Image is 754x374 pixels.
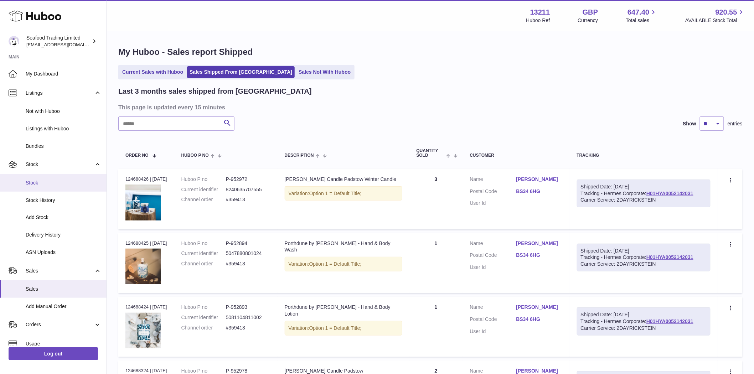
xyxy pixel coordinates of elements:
a: [PERSON_NAME] [516,240,563,247]
span: AVAILABLE Stock Total [685,17,745,24]
img: internalAdmin-13211@internal.huboo.com [9,36,19,47]
div: Carrier Service: 2DAYRICKSTEIN [581,261,707,267]
span: Delivery History [26,232,101,238]
img: Untitleddesign_2.png [125,249,161,284]
div: Huboo Ref [526,17,550,24]
div: Tracking [577,153,711,158]
a: BS34 6HG [516,316,563,323]
div: Porthdune by [PERSON_NAME] - Hand & Body Lotion [285,304,402,317]
dd: 5047880801024 [226,250,270,257]
span: Orders [26,321,94,328]
span: Option 1 = Default Title; [309,261,362,267]
span: Usage [26,341,101,347]
span: Bundles [26,143,101,150]
span: Add Manual Order [26,303,101,310]
h2: Last 3 months sales shipped from [GEOGRAPHIC_DATA] [118,87,312,96]
div: Carrier Service: 2DAYRICKSTEIN [581,197,707,203]
dt: Name [470,240,516,249]
a: Log out [9,347,98,360]
div: Carrier Service: 2DAYRICKSTEIN [581,325,707,332]
h1: My Huboo - Sales report Shipped [118,46,743,58]
span: Option 1 = Default Title; [309,325,362,331]
a: BS34 6HG [516,188,563,195]
h3: This page is updated every 15 minutes [118,103,741,111]
div: Tracking - Hermes Corporate: [577,244,711,272]
div: 124688424 | [DATE] [125,304,167,310]
dt: User Id [470,328,516,335]
a: 920.55 AVAILABLE Stock Total [685,7,745,24]
div: Shipped Date: [DATE] [581,248,707,254]
a: H01HYA0052142031 [646,191,693,196]
dt: User Id [470,200,516,207]
dd: P-952972 [226,176,270,183]
a: Sales Not With Huboo [296,66,353,78]
dt: Huboo P no [181,304,226,311]
a: 647.40 Total sales [626,7,657,24]
dt: Current identifier [181,250,226,257]
a: H01HYA0052142031 [646,318,693,324]
dd: 5081104811002 [226,314,270,321]
div: Tracking - Hermes Corporate: [577,180,711,208]
span: Listings with Huboo [26,125,101,132]
dd: 8240635707555 [226,186,270,193]
dd: P-952894 [226,240,270,247]
div: 124688324 | [DATE] [125,368,167,374]
label: Show [683,120,696,127]
dt: User Id [470,264,516,271]
span: Add Stock [26,214,101,221]
dt: Name [470,304,516,312]
span: Order No [125,153,149,158]
div: 124688425 | [DATE] [125,240,167,246]
div: Currency [578,17,598,24]
div: Seafood Trading Limited [26,35,91,48]
div: Customer [470,153,563,158]
span: Listings [26,90,94,97]
span: Stock [26,161,94,168]
td: 3 [409,169,463,229]
a: [PERSON_NAME] [516,304,563,311]
td: 1 [409,233,463,293]
div: [PERSON_NAME] Candle Padstow Winter Candle [285,176,402,183]
span: Not with Huboo [26,108,101,115]
span: Huboo P no [181,153,209,158]
div: Shipped Date: [DATE] [581,311,707,318]
div: Variation: [285,321,402,336]
span: 647.40 [628,7,649,17]
dt: Channel order [181,196,226,203]
div: 124688426 | [DATE] [125,176,167,182]
a: BS34 6HG [516,252,563,259]
span: Sales [26,286,101,292]
dt: Postal Code [470,252,516,260]
dt: Name [470,176,516,185]
a: Sales Shipped From [GEOGRAPHIC_DATA] [187,66,295,78]
dt: Channel order [181,324,226,331]
dd: #359413 [226,324,270,331]
span: Sales [26,267,94,274]
img: 132111711550721.png [125,185,161,220]
span: Total sales [626,17,657,24]
span: 920.55 [716,7,737,17]
span: Option 1 = Default Title; [309,191,362,196]
div: Variation: [285,257,402,271]
span: Stock [26,180,101,186]
dd: P-952893 [226,304,270,311]
strong: 13211 [530,7,550,17]
dt: Postal Code [470,188,516,197]
dt: Current identifier [181,314,226,321]
span: Quantity Sold [417,149,445,158]
a: [PERSON_NAME] [516,176,563,183]
span: entries [728,120,743,127]
dt: Channel order [181,260,226,267]
a: Current Sales with Huboo [120,66,186,78]
div: Tracking - Hermes Corporate: [577,307,711,336]
div: Variation: [285,186,402,201]
span: Stock History [26,197,101,204]
dt: Huboo P no [181,240,226,247]
td: 1 [409,297,463,357]
span: My Dashboard [26,71,101,77]
dt: Current identifier [181,186,226,193]
span: Description [285,153,314,158]
div: Shipped Date: [DATE] [581,183,707,190]
strong: GBP [583,7,598,17]
img: Untitleddesign_5_3567bb60-26f8-4a06-b190-537de240338b.png [125,313,161,348]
